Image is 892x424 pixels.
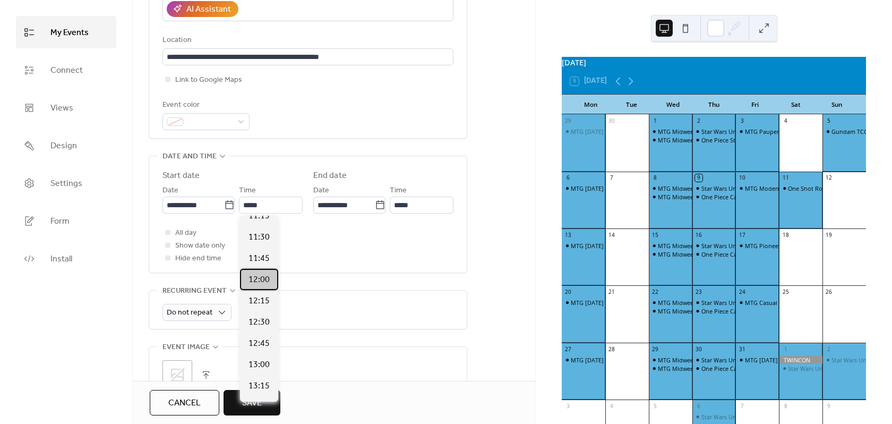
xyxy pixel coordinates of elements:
[735,299,779,307] div: MTG Casual Magic FNM
[695,345,702,353] div: 30
[695,174,702,182] div: 9
[782,117,790,125] div: 4
[779,184,822,192] div: One Shot Roleplaying and Story Game Night
[649,250,692,258] div: MTG Midweek Magic - Modern
[651,345,659,353] div: 29
[248,401,270,414] span: 13:30
[649,307,692,315] div: MTG Midweek Magic - Pauper
[701,184,782,192] div: Star Wars Unlimited Forceday
[739,289,746,296] div: 24
[825,117,833,125] div: 5
[822,128,866,135] div: Gundam TCG Store Tournament
[701,136,780,144] div: One Piece Store Tournament
[701,356,834,364] div: Star Wars Unlimited: Secrets of Power Prerelease
[782,345,790,353] div: 1
[175,74,242,87] span: Link to Google Maps
[150,390,219,415] button: Cancel
[658,307,739,315] div: MTG Midweek Magic - Pauper
[825,345,833,353] div: 2
[16,242,116,275] a: Install
[248,359,270,371] span: 13:00
[167,1,238,17] button: AI Assistant
[167,306,212,320] span: Do not repeat
[608,403,615,410] div: 4
[739,117,746,125] div: 3
[651,231,659,239] div: 15
[16,91,116,124] a: Views
[608,174,615,182] div: 7
[782,174,790,182] div: 11
[162,341,210,354] span: Event image
[570,95,611,115] div: Mon
[571,128,660,135] div: MTG [DATE] Magic - Commander
[16,167,116,199] a: Settings
[695,289,702,296] div: 23
[248,252,270,265] span: 11:45
[739,231,746,239] div: 17
[745,299,809,307] div: MTG Casual Magic FNM
[701,299,782,307] div: Star Wars Unlimited Forceday
[168,397,201,410] span: Cancel
[313,169,347,182] div: End date
[50,62,83,79] span: Connect
[649,356,692,364] div: MTG Midweek Magic - Commander
[248,210,270,223] span: 11:15
[745,128,829,135] div: MTG Pauper Tournament FNM
[825,174,833,182] div: 12
[822,356,866,364] div: Star Wars Unlimited: Secrets of Power Prerelease
[658,250,741,258] div: MTG Midweek Magic - Modern
[313,184,329,197] span: Date
[162,99,247,112] div: Event color
[739,403,746,410] div: 7
[16,129,116,162] a: Design
[162,34,451,47] div: Location
[692,307,736,315] div: One Piece Card Game Store Tournament
[162,184,178,197] span: Date
[571,184,660,192] div: MTG [DATE] Magic - Commander
[649,184,692,192] div: MTG Midweek Magic - Commander
[692,299,736,307] div: Star Wars Unlimited Forceday
[658,193,739,201] div: MTG Midweek Magic - Pauper
[162,150,217,163] span: Date and time
[653,95,693,115] div: Wed
[695,403,702,410] div: 6
[562,184,605,192] div: MTG Monday Magic - Commander
[649,193,692,201] div: MTG Midweek Magic - Pauper
[658,136,741,144] div: MTG Midweek Magic - Modern
[248,337,270,350] span: 12:45
[564,289,572,296] div: 20
[692,364,736,372] div: One Piece Card Game Store Tournament
[692,193,736,201] div: One Piece Card Game Store Tournament
[16,16,116,48] a: My Events
[175,227,196,240] span: All day
[564,231,572,239] div: 13
[175,252,221,265] span: Hide end time
[564,403,572,410] div: 3
[658,356,753,364] div: MTG Midweek Magic - Commander
[248,295,270,308] span: 12:15
[825,231,833,239] div: 19
[692,136,736,144] div: One Piece Store Tournament
[162,360,192,390] div: ;
[701,250,812,258] div: One Piece Card Game Store Tournament
[562,128,605,135] div: MTG Monday Magic - Commander
[248,274,270,286] span: 12:00
[695,117,702,125] div: 2
[692,242,736,250] div: Star Wars Unlimited Forceday
[745,356,849,364] div: MTG [DATE] Pauper Tournament FNM
[16,205,116,237] a: Form
[562,242,605,250] div: MTG Monday Magic - Commander
[695,231,702,239] div: 16
[782,403,790,410] div: 8
[50,100,73,116] span: Views
[817,95,857,115] div: Sun
[701,307,812,315] div: One Piece Card Game Store Tournament
[745,242,830,250] div: MTG Pioneer Tournament FNM
[50,138,77,154] span: Design
[248,316,270,329] span: 12:30
[693,95,734,115] div: Thu
[390,184,407,197] span: Time
[50,213,70,230] span: Form
[658,299,753,307] div: MTG Midweek Magic - Commander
